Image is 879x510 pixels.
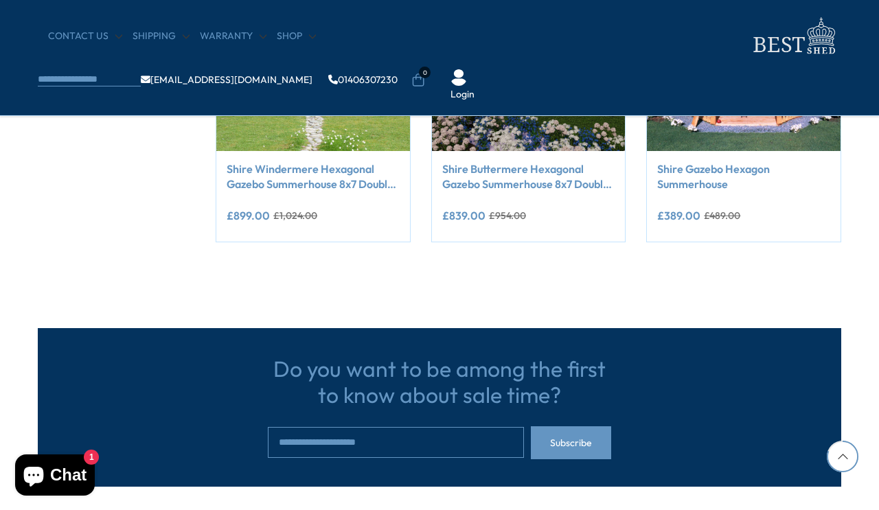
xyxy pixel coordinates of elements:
a: [EMAIL_ADDRESS][DOMAIN_NAME] [141,75,312,84]
span: Subscribe [550,438,592,448]
a: Shire Windermere Hexagonal Gazebo Summerhouse 8x7 Double doors 12mm Cladding [227,161,400,192]
ins: £839.00 [442,210,486,221]
a: 0 [411,73,425,87]
img: logo [745,14,841,58]
ins: £389.00 [657,210,700,221]
a: 01406307230 [328,75,398,84]
a: Shire Buttermere Hexagonal Gazebo Summerhouse 8x7 Double doors 12mm Cladding [442,161,615,192]
span: 0 [419,67,431,78]
del: £489.00 [704,211,740,220]
button: Subscribe [531,426,611,459]
del: £1,024.00 [273,211,317,220]
a: Shop [277,30,316,43]
a: Shire Gazebo Hexagon Summerhouse [657,161,830,192]
h3: Do you want to be among the first to know about sale time? [268,356,611,408]
ins: £899.00 [227,210,270,221]
a: Shipping [133,30,190,43]
a: Login [450,88,475,102]
img: User Icon [450,69,467,86]
a: CONTACT US [48,30,122,43]
inbox-online-store-chat: Shopify online store chat [11,454,99,499]
del: £954.00 [489,211,526,220]
a: Warranty [200,30,266,43]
